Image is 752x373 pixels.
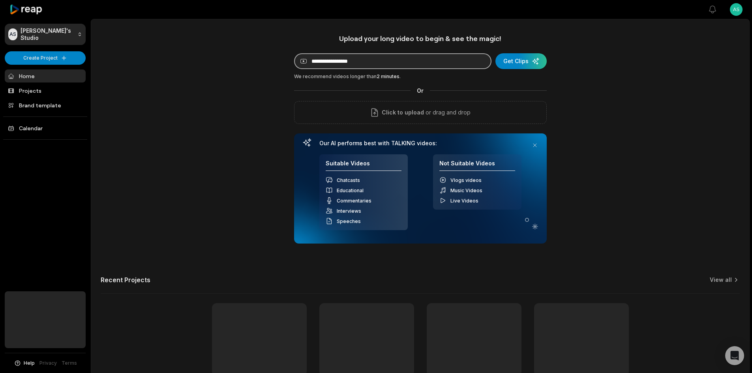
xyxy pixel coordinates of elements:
[424,108,471,117] p: or drag and drop
[450,187,482,193] span: Music Videos
[337,198,371,204] span: Commentaries
[382,108,424,117] span: Click to upload
[337,208,361,214] span: Interviews
[294,34,547,43] h1: Upload your long video to begin & see the magic!
[725,346,744,365] div: Open Intercom Messenger
[450,177,482,183] span: Vlogs videos
[411,86,430,95] span: Or
[337,218,361,224] span: Speeches
[495,53,547,69] button: Get Clips
[39,360,57,367] a: Privacy
[62,360,77,367] a: Terms
[5,122,86,135] a: Calendar
[5,51,86,65] button: Create Project
[710,276,732,284] a: View all
[5,69,86,82] a: Home
[337,187,364,193] span: Educational
[21,27,74,41] p: [PERSON_NAME]'s Studio
[377,73,399,79] span: 2 minutes
[326,160,401,171] h4: Suitable Videos
[5,99,86,112] a: Brand template
[101,276,150,284] h2: Recent Projects
[14,360,35,367] button: Help
[24,360,35,367] span: Help
[319,140,521,147] h3: Our AI performs best with TALKING videos:
[439,160,515,171] h4: Not Suitable Videos
[294,73,547,80] div: We recommend videos longer than .
[450,198,478,204] span: Live Videos
[8,28,17,40] div: AS
[5,84,86,97] a: Projects
[337,177,360,183] span: Chatcasts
